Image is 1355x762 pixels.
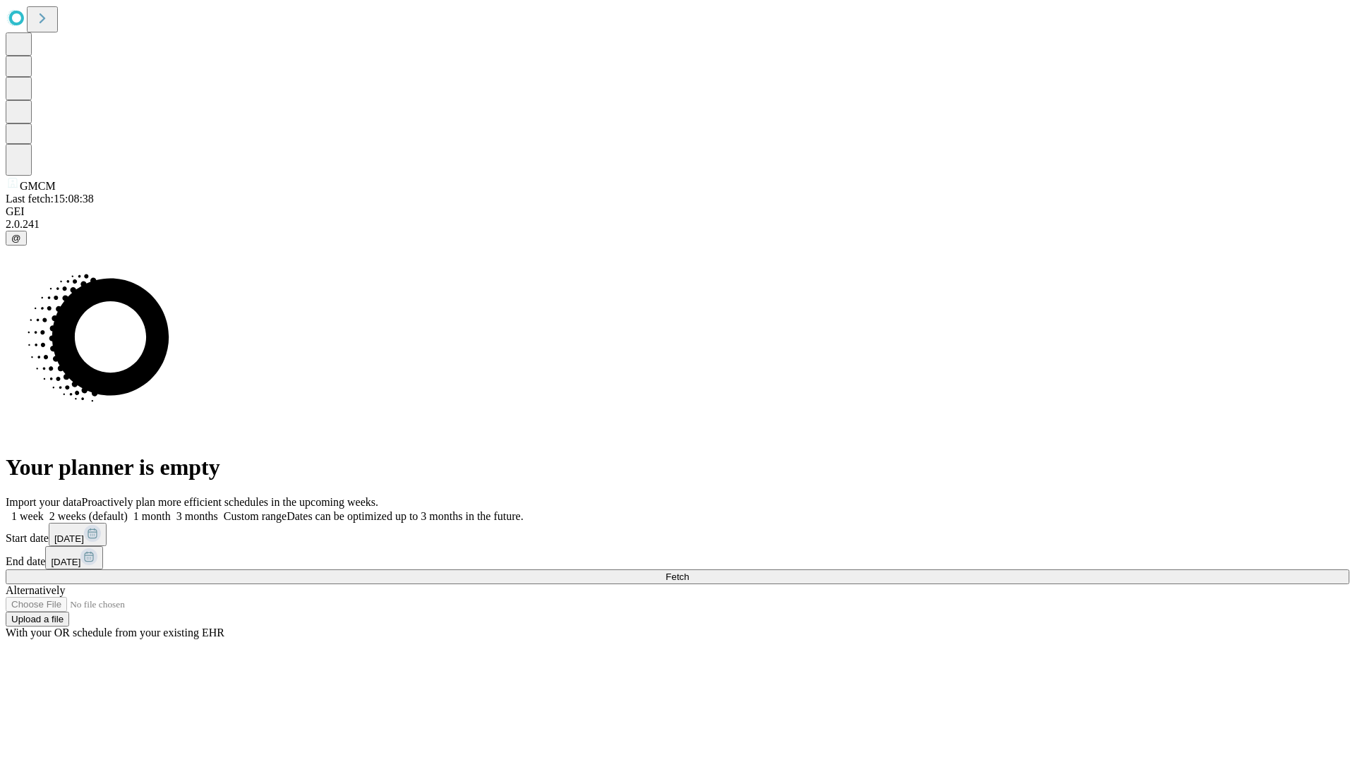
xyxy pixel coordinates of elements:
[6,569,1349,584] button: Fetch
[6,546,1349,569] div: End date
[6,584,65,596] span: Alternatively
[6,627,224,639] span: With your OR schedule from your existing EHR
[6,218,1349,231] div: 2.0.241
[6,523,1349,546] div: Start date
[6,454,1349,480] h1: Your planner is empty
[51,557,80,567] span: [DATE]
[6,231,27,246] button: @
[6,496,82,508] span: Import your data
[45,546,103,569] button: [DATE]
[666,571,689,582] span: Fetch
[224,510,287,522] span: Custom range
[11,233,21,243] span: @
[82,496,378,508] span: Proactively plan more efficient schedules in the upcoming weeks.
[287,510,523,522] span: Dates can be optimized up to 3 months in the future.
[6,193,94,205] span: Last fetch: 15:08:38
[6,612,69,627] button: Upload a file
[20,180,56,192] span: GMCM
[54,533,84,544] span: [DATE]
[49,510,128,522] span: 2 weeks (default)
[176,510,218,522] span: 3 months
[11,510,44,522] span: 1 week
[49,523,107,546] button: [DATE]
[6,205,1349,218] div: GEI
[133,510,171,522] span: 1 month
